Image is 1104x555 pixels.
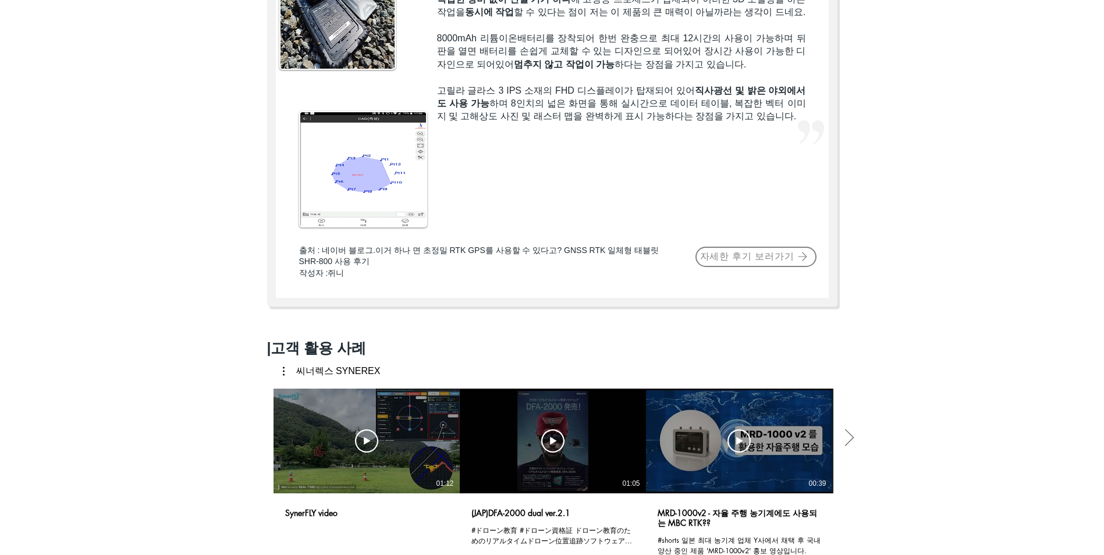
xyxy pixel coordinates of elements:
[375,246,659,255] a: 이거 하나 면 초정밀 RTK GPS를 사용할 수 있다고? GNSS RTK 일체형 태블릿
[727,429,751,453] button: 동영상 보기
[808,479,826,488] div: 00:39
[970,505,1104,555] iframe: Wix Chat
[267,340,367,356] span: ​|고객 활용 사례
[299,257,370,266] a: SHR-800 사용 후기
[471,525,634,547] div: #ドローン教育 #ドローン資格証 ドローン教育のためのリアルタイムドローン位置追跡ソフトウェアです。 #드론교육 #드론훈련 #드론자격증 # 드론교육소프트웨어 # 드론시험
[437,86,806,122] span: 고릴라 글라스 3 IPS 소재의 FHD 디스플레이가 탑재되어 있어 하며 8인치의 넓은 화면을 통해 실시간으로 데이터 테이블, 복잡한 벡터 이미지 및 고해상도 사진 및 래스터 ...
[541,429,565,453] button: 동영상 보기
[300,112,426,226] img: SHR-800 사용1.png
[514,59,615,69] span: 멈추지 않고 작업이 가능
[436,479,453,488] div: 01:12
[622,479,640,488] div: 01:05
[328,268,344,277] a: 쥐니
[285,507,338,519] h3: SynerFLY video
[658,507,821,529] h3: MRD-1000v2 - 자율 주행 농기계에도 사용되는 MBC RTK??
[296,366,381,376] div: 씨너렉스 SYNEREX
[471,507,570,519] h3: (JAP)DFA-2000 dual ver.2.1
[695,247,817,267] a: 자세한 후기 보러가기
[299,246,659,255] span: 출처 : 네이버 블로그.
[437,33,806,69] span: 8000mAh 리튬이온배터리를 장착되어 한번 완충으로 최대 12시간의 사용이 가능하며 뒤판을 열면 배터리를 손쉽게 교체할 수 있는 디자인으로 되어있어 장시간 사용이 가능한 디...
[283,366,381,376] button: More actions for 씨너렉스 SYNEREX
[460,493,646,547] button: (JAP)DFA-2000 dual ver.2.1#ドローン教育 #ドローン資格証 ドローン教育のためのリアルタイムドローン位置追跡ソフトウェアです。 #드론교육 #드론훈련 #드론자격증 #...
[299,268,345,277] span: 작성자 :
[833,386,865,491] button: 다음 동영상
[355,429,378,453] button: 동영상 보기
[465,7,514,17] span: 동시에 작업
[700,251,794,263] span: 자세한 후기 보러가기
[274,493,460,519] button: SynerFLY video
